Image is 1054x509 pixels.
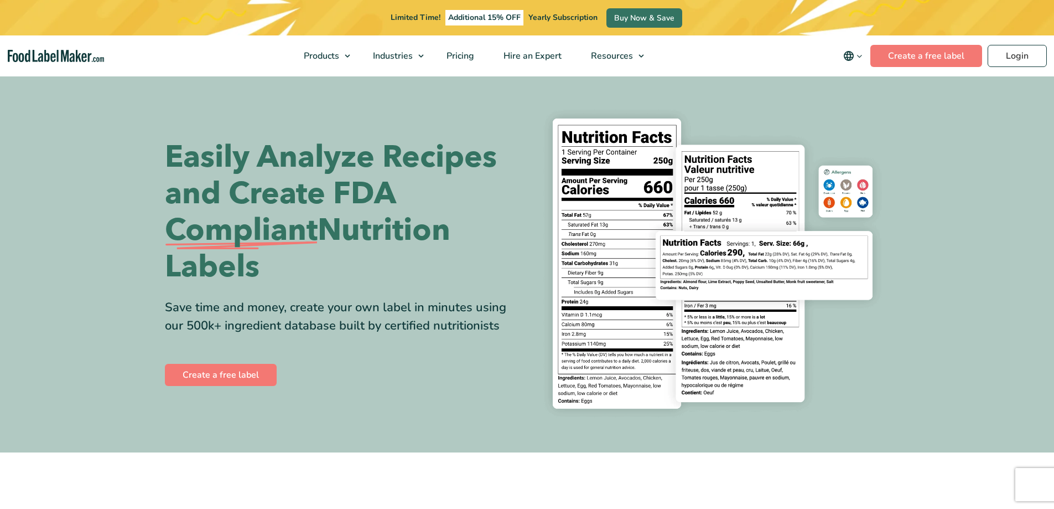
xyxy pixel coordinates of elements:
[606,8,682,28] a: Buy Now & Save
[988,45,1047,67] a: Login
[289,35,356,76] a: Products
[577,35,650,76] a: Resources
[432,35,486,76] a: Pricing
[165,299,519,335] div: Save time and money, create your own label in minutes using our 500k+ ingredient database built b...
[165,212,318,249] span: Compliant
[870,45,982,67] a: Create a free label
[165,364,277,386] a: Create a free label
[500,50,563,62] span: Hire an Expert
[588,50,634,62] span: Resources
[489,35,574,76] a: Hire an Expert
[391,12,440,23] span: Limited Time!
[300,50,340,62] span: Products
[370,50,414,62] span: Industries
[443,50,475,62] span: Pricing
[165,139,519,285] h1: Easily Analyze Recipes and Create FDA Nutrition Labels
[528,12,598,23] span: Yearly Subscription
[359,35,429,76] a: Industries
[445,10,523,25] span: Additional 15% OFF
